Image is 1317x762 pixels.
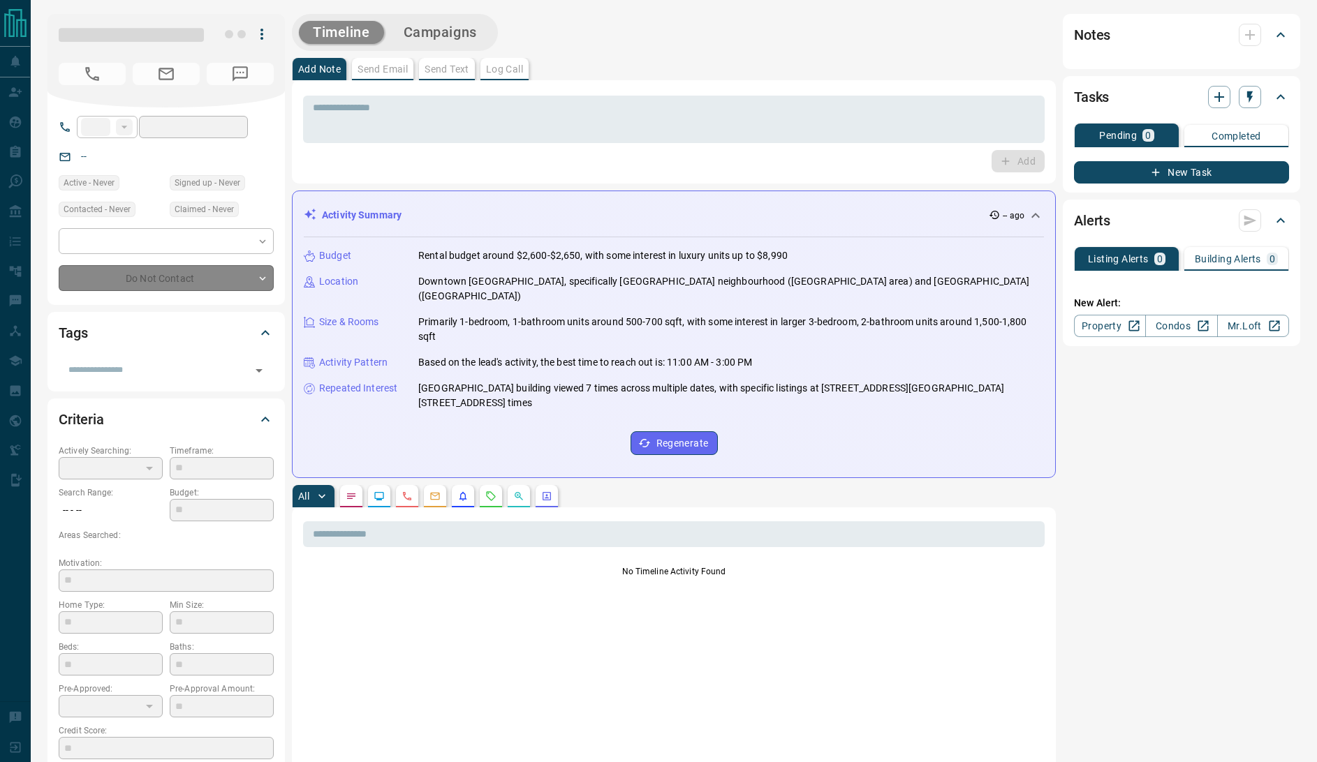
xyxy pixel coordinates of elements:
svg: Notes [346,491,357,502]
button: New Task [1074,161,1289,184]
p: Home Type: [59,599,163,611]
p: 0 [1157,254,1163,264]
span: No Number [59,63,126,85]
a: Condos [1145,315,1217,337]
p: [GEOGRAPHIC_DATA] building viewed 7 times across multiple dates, with specific listings at [STREE... [418,381,1044,410]
span: Claimed - Never [175,202,234,216]
p: -- ago [1003,209,1024,222]
button: Campaigns [390,21,491,44]
div: Do Not Contact [59,265,274,291]
a: -- [81,151,87,162]
p: Budget [319,248,351,263]
h2: Notes [1074,24,1110,46]
button: Timeline [299,21,384,44]
button: Regenerate [631,431,718,455]
p: Building Alerts [1195,254,1261,264]
span: Active - Never [64,176,115,190]
svg: Calls [402,491,413,502]
p: Downtown [GEOGRAPHIC_DATA], specifically [GEOGRAPHIC_DATA] neighbourhood ([GEOGRAPHIC_DATA] area)... [418,274,1044,304]
p: Motivation: [59,557,274,569]
p: Activity Summary [322,208,402,223]
p: Size & Rooms [319,315,379,329]
svg: Requests [485,491,496,502]
p: No Timeline Activity Found [303,565,1045,578]
p: Listing Alerts [1088,254,1149,264]
p: Search Range: [59,486,163,499]
p: Pending [1099,130,1137,140]
p: Areas Searched: [59,529,274,541]
p: Repeated Interest [319,381,397,396]
span: Signed up - Never [175,176,240,190]
svg: Opportunities [513,491,524,502]
div: Tasks [1074,80,1289,114]
svg: Listing Alerts [457,491,469,502]
p: Pre-Approved: [59,682,163,695]
p: Actively Searching: [59,444,163,457]
p: Baths: [170,641,274,653]
p: 0 [1145,130,1151,140]
p: Location [319,274,358,289]
button: Open [249,361,269,380]
h2: Criteria [59,408,104,431]
p: Based on the lead's activity, the best time to reach out is: 11:00 AM - 3:00 PM [418,355,752,370]
svg: Emails [429,491,441,502]
span: Contacted - Never [64,202,131,216]
p: 0 [1270,254,1275,264]
p: Completed [1212,131,1261,141]
svg: Agent Actions [541,491,552,502]
span: No Email [133,63,200,85]
a: Mr.Loft [1217,315,1289,337]
h2: Alerts [1074,209,1110,232]
div: Notes [1074,18,1289,52]
p: New Alert: [1074,296,1289,311]
p: Primarily 1-bedroom, 1-bathroom units around 500-700 sqft, with some interest in larger 3-bedroom... [418,315,1044,344]
span: No Number [207,63,274,85]
svg: Lead Browsing Activity [374,491,385,502]
p: Beds: [59,641,163,653]
p: -- - -- [59,499,163,522]
p: All [298,491,309,501]
div: Criteria [59,403,274,436]
p: Pre-Approval Amount: [170,682,274,695]
h2: Tags [59,322,87,344]
p: Budget: [170,486,274,499]
div: Tags [59,316,274,350]
p: Add Note [298,64,341,74]
p: Min Size: [170,599,274,611]
h2: Tasks [1074,86,1109,108]
p: Rental budget around $2,600-$2,650, with some interest in luxury units up to $8,990 [418,248,788,263]
div: Alerts [1074,204,1289,237]
div: Activity Summary-- ago [304,202,1044,228]
p: Activity Pattern [319,355,388,370]
p: Credit Score: [59,724,274,737]
p: Timeframe: [170,444,274,457]
a: Property [1074,315,1146,337]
